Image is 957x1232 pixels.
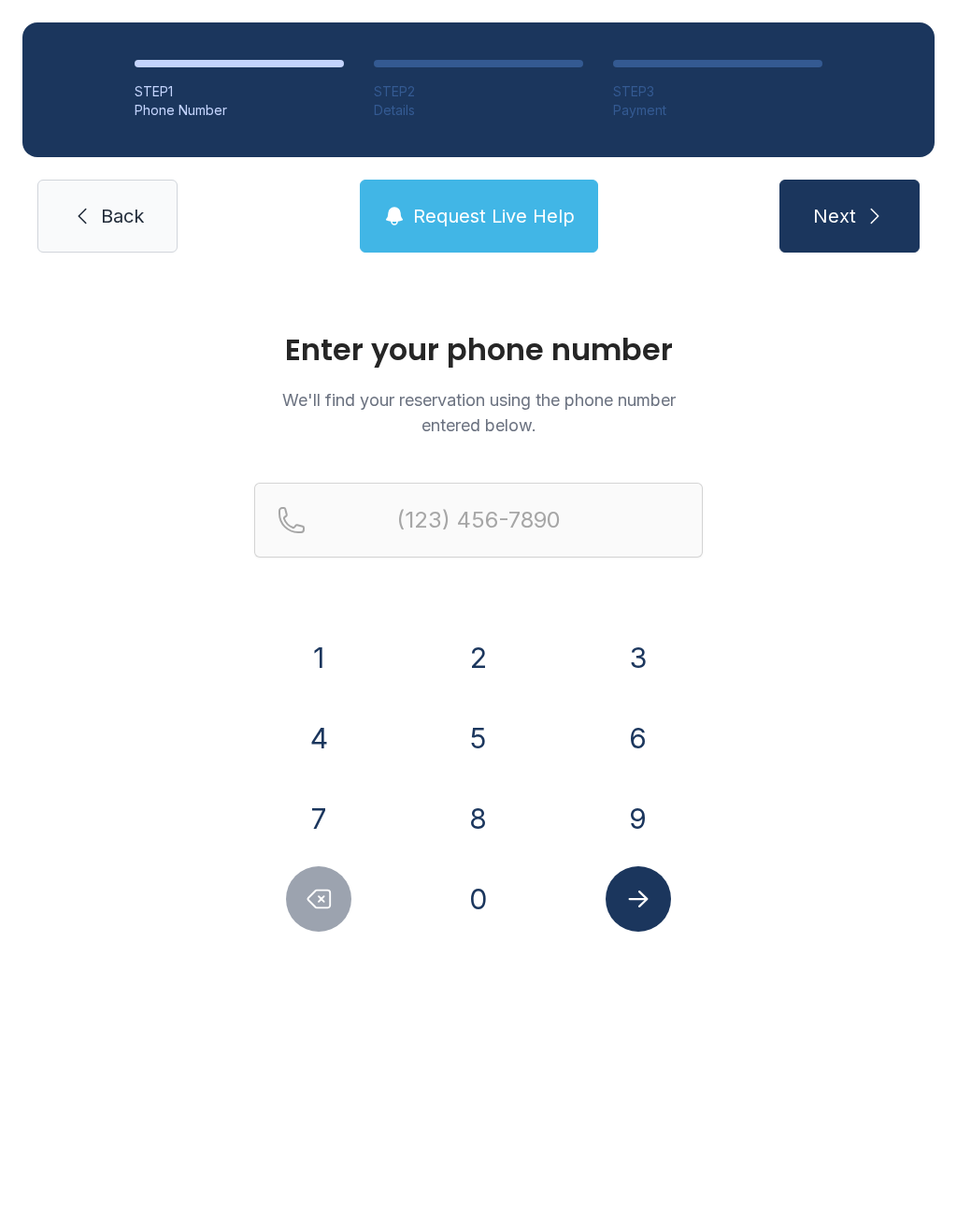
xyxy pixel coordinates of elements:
[101,203,144,229] span: Back
[606,786,671,851] button: 9
[286,866,351,932] button: Delete number
[286,705,351,771] button: 4
[606,866,671,932] button: Submit lookup form
[254,387,703,438] p: We'll find your reservation using the phone number entered below.
[374,101,583,120] div: Details
[613,101,822,120] div: Payment
[446,866,511,932] button: 0
[813,203,856,229] span: Next
[254,483,703,558] input: Reservation phone number
[254,335,703,365] h1: Enter your phone number
[374,82,583,101] div: STEP 2
[446,705,511,771] button: 5
[606,625,671,690] button: 3
[286,625,351,690] button: 1
[613,82,822,101] div: STEP 3
[135,101,344,120] div: Phone Number
[446,786,511,851] button: 8
[413,203,575,229] span: Request Live Help
[286,786,351,851] button: 7
[606,705,671,771] button: 6
[446,625,511,690] button: 2
[135,82,344,101] div: STEP 1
